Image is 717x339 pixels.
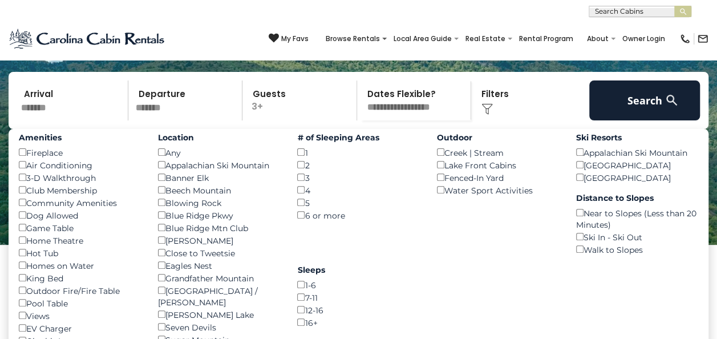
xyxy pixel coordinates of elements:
[9,27,167,50] img: Blue-2.png
[297,196,419,209] div: 5
[297,146,419,159] div: 1
[158,132,280,143] label: Location
[158,234,280,247] div: [PERSON_NAME]
[388,31,457,47] a: Local Area Guide
[297,264,419,276] label: Sleeps
[19,196,141,209] div: Community Amenities
[158,308,280,321] div: [PERSON_NAME] Lake
[158,321,280,333] div: Seven Devils
[576,132,698,143] label: Ski Resorts
[158,171,280,184] div: Banner Elk
[19,284,141,297] div: Outdoor Fire/Fire Table
[297,304,419,316] div: 12-16
[158,209,280,221] div: Blue Ridge Pkwy
[19,309,141,322] div: Views
[19,209,141,221] div: Dog Allowed
[246,80,357,120] p: 3+
[576,231,698,243] div: Ski In - Ski Out
[576,146,698,159] div: Appalachian Ski Mountain
[679,33,691,45] img: phone-regular-black.png
[437,132,559,143] label: Outdoor
[576,159,698,171] div: [GEOGRAPHIC_DATA]
[269,33,309,45] a: My Favs
[19,171,141,184] div: 3-D Walkthrough
[281,34,309,44] span: My Favs
[297,159,419,171] div: 2
[665,93,679,107] img: search-regular-white.png
[19,234,141,247] div: Home Theatre
[158,259,280,272] div: Eagles Nest
[576,192,698,204] label: Distance to Slopes
[19,184,141,196] div: Club Membership
[19,221,141,234] div: Game Table
[481,103,493,115] img: filter--v1.png
[158,196,280,209] div: Blowing Rock
[158,159,280,171] div: Appalachian Ski Mountain
[9,29,708,64] h1: Your Adventure Starts Here
[297,279,419,291] div: 1-6
[19,272,141,284] div: King Bed
[576,171,698,184] div: [GEOGRAPHIC_DATA]
[19,247,141,259] div: Hot Tub
[460,31,511,47] a: Real Estate
[437,184,559,196] div: Water Sport Activities
[513,31,579,47] a: Rental Program
[437,146,559,159] div: Creek | Stream
[158,221,280,234] div: Blue Ridge Mtn Club
[437,171,559,184] div: Fenced-In Yard
[437,159,559,171] div: Lake Front Cabins
[19,322,141,334] div: EV Charger
[320,31,386,47] a: Browse Rentals
[158,146,280,159] div: Any
[19,132,141,143] label: Amenities
[297,291,419,304] div: 7-11
[158,184,280,196] div: Beech Mountain
[158,247,280,259] div: Close to Tweetsie
[576,207,698,231] div: Near to Slopes (Less than 20 Minutes)
[589,80,700,120] button: Search
[617,31,671,47] a: Owner Login
[19,297,141,309] div: Pool Table
[297,209,419,221] div: 6 or more
[576,243,698,256] div: Walk to Slopes
[158,272,280,284] div: Grandfather Mountain
[297,184,419,196] div: 4
[297,316,419,329] div: 16+
[158,284,280,308] div: [GEOGRAPHIC_DATA] / [PERSON_NAME]
[19,159,141,171] div: Air Conditioning
[581,31,614,47] a: About
[19,259,141,272] div: Homes on Water
[19,146,141,159] div: Fireplace
[297,171,419,184] div: 3
[297,132,419,143] label: # of Sleeping Areas
[697,33,708,45] img: mail-regular-black.png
